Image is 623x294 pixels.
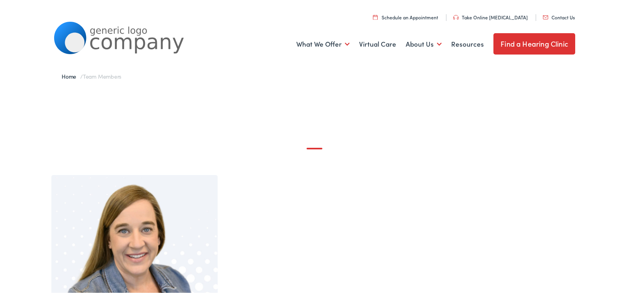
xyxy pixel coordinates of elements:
span: Team Members [83,71,121,79]
a: Resources [451,28,484,57]
a: Virtual Care [359,28,396,57]
a: Schedule an Appointment [373,12,438,19]
a: Home [62,71,80,79]
a: Find a Hearing Clinic [493,32,575,53]
a: Take Online [MEDICAL_DATA] [453,12,528,19]
a: About Us [406,28,442,57]
a: What We Offer [296,28,350,57]
img: utility icon [373,13,378,18]
img: utility icon [453,13,459,18]
span: / [62,71,121,79]
img: utility icon [543,14,548,18]
a: Contact Us [543,12,575,19]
